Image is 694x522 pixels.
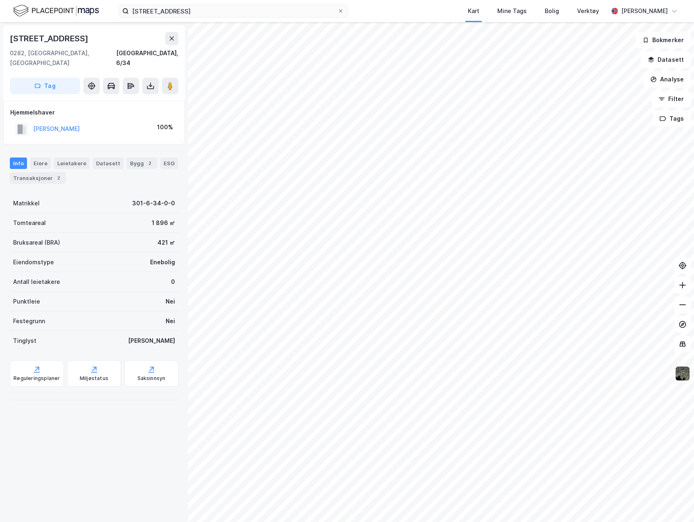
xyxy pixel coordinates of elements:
div: Eiendomstype [13,257,54,267]
div: Festegrunn [13,316,45,326]
div: [PERSON_NAME] [128,336,175,346]
div: Datasett [93,157,124,169]
div: Reguleringsplaner [13,375,60,382]
div: Nei [166,316,175,326]
div: Bolig [545,6,559,16]
div: Antall leietakere [13,277,60,287]
button: Analyse [643,71,691,88]
div: [STREET_ADDRESS] [10,32,90,45]
button: Tag [10,78,80,94]
button: Datasett [641,52,691,68]
div: Bygg [127,157,157,169]
input: Søk på adresse, matrikkel, gårdeiere, leietakere eller personer [129,5,337,17]
div: Bruksareal (BRA) [13,238,60,248]
div: 1 896 ㎡ [152,218,175,228]
button: Bokmerker [636,32,691,48]
div: ESG [160,157,178,169]
div: 2 [54,174,63,182]
img: logo.f888ab2527a4732fd821a326f86c7f29.svg [13,4,99,18]
div: Tinglyst [13,336,36,346]
div: Punktleie [13,297,40,306]
div: 100% [157,122,173,132]
div: Saksinnsyn [137,375,166,382]
div: Mine Tags [497,6,527,16]
div: Kart [468,6,479,16]
div: 301-6-34-0-0 [132,198,175,208]
div: Verktøy [577,6,599,16]
div: 421 ㎡ [157,238,175,248]
div: Info [10,157,27,169]
div: Hjemmelshaver [10,108,178,117]
div: Transaksjoner [10,172,66,184]
div: 0282, [GEOGRAPHIC_DATA], [GEOGRAPHIC_DATA] [10,48,116,68]
div: Leietakere [54,157,90,169]
div: [GEOGRAPHIC_DATA], 6/34 [116,48,178,68]
div: Miljøstatus [80,375,108,382]
iframe: Chat Widget [653,483,694,522]
div: Nei [166,297,175,306]
button: Filter [651,91,691,107]
div: 0 [171,277,175,287]
div: Enebolig [150,257,175,267]
div: Matrikkel [13,198,40,208]
div: Tomteareal [13,218,46,228]
button: Tags [653,110,691,127]
div: 2 [146,159,154,167]
div: Eiere [30,157,51,169]
div: [PERSON_NAME] [621,6,668,16]
img: 9k= [675,366,690,381]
